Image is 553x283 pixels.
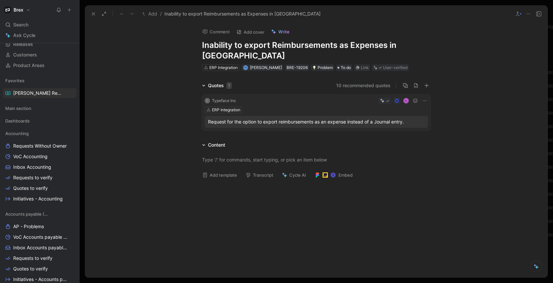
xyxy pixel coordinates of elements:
[3,39,77,49] a: Releases
[3,128,77,204] div: AccountingRequests Without OwnerVoC AccountingInbox AccountingRequests to verifyQuotes to verifyI...
[336,82,391,89] button: 10 recommended quotes
[13,234,68,240] span: VoC Accounts payable (AP)
[212,97,236,104] div: Typeface Inc
[3,60,77,70] a: Product Areas
[13,164,51,170] span: Inbox Accounting
[141,10,159,18] button: Add
[13,255,52,262] span: Requests to verify
[3,50,77,60] a: Customers
[13,244,68,251] span: Inbox Accounts payable (AP)
[3,116,77,126] div: Dashboards
[199,27,233,36] button: Comment
[5,77,24,84] span: Favorites
[3,103,77,113] div: Main section
[311,64,334,71] div: 💡Problem
[3,152,77,161] a: VoC Accounting
[243,170,276,180] button: Transcript
[3,209,77,219] div: Accounts payable (AP)
[13,185,48,192] span: Quotes to verify
[233,27,267,37] button: Add cover
[13,174,52,181] span: Requests to verify
[3,141,77,151] a: Requests Without Owner
[13,195,63,202] span: Initiatives - Accounting
[312,170,356,180] button: Embed
[3,20,77,30] div: Search
[3,76,77,86] div: Favorites
[268,27,293,36] button: Write
[226,82,232,89] div: 1
[3,88,77,98] a: [PERSON_NAME] Request
[3,103,77,115] div: Main section
[14,7,23,13] h1: Brex
[13,90,61,96] span: [PERSON_NAME] Request
[13,153,48,160] span: VoC Accounting
[4,7,11,13] img: Brex
[3,116,77,128] div: Dashboards
[13,143,67,149] span: Requests Without Owner
[250,65,282,70] span: [PERSON_NAME]
[404,99,408,103] div: N
[205,98,210,103] div: C
[3,194,77,204] a: Initiatives - Accounting
[3,243,77,253] a: Inbox Accounts payable (AP)
[202,40,431,61] h1: Inability to export Reimbursements as Expenses in [GEOGRAPHIC_DATA]
[3,183,77,193] a: Quotes to verify
[3,173,77,183] a: Requests to verify
[5,130,29,137] span: Accounting
[13,223,44,230] span: AP - Problems
[208,141,225,149] div: Content
[164,10,321,18] span: Inability to export Reimbursements as Expenses in [GEOGRAPHIC_DATA]
[279,170,309,180] button: Cycle AI
[13,41,33,48] span: Releases
[383,64,407,71] div: User-verified
[361,64,369,71] div: Link
[336,64,352,71] div: To do
[3,30,77,40] a: Ask Cycle
[278,29,290,35] span: Write
[3,222,77,231] a: AP - Problems
[199,170,240,180] button: Add template
[312,66,316,70] img: 💡
[212,107,240,113] div: ERP Integration
[209,64,238,71] div: ERP Integration
[3,264,77,274] a: Quotes to verify
[3,162,77,172] a: Inbox Accounting
[244,66,248,70] div: W
[199,141,228,149] div: Content
[3,128,77,138] div: Accounting
[312,64,333,71] div: Problem
[13,276,69,283] span: Initiatives - Accounts payable (AP)
[13,265,48,272] span: Quotes to verify
[208,82,232,89] div: Quotes
[199,82,234,89] div: Quotes1
[208,118,425,126] div: Request for the option to export reimbursements as an expense instead of a Journal entry.
[13,21,28,29] span: Search
[13,52,37,58] span: Customers
[5,211,50,217] span: Accounts payable (AP)
[3,232,77,242] a: VoC Accounts payable (AP)
[13,31,35,39] span: Ask Cycle
[287,64,308,71] div: BRE-19206
[3,253,77,263] a: Requests to verify
[5,105,31,112] span: Main section
[3,5,32,15] button: BrexBrex
[13,62,45,69] span: Product Areas
[160,10,162,18] span: /
[341,64,351,71] span: To do
[5,118,30,124] span: Dashboards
